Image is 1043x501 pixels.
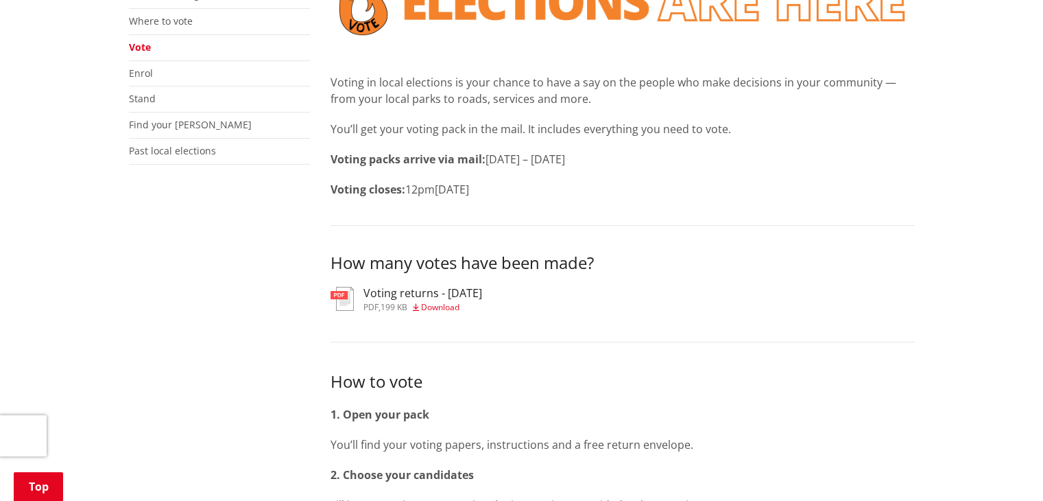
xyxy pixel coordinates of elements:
[129,67,153,80] a: Enrol
[363,301,379,313] span: pdf
[331,407,429,422] strong: 1. Open your pack
[331,287,354,311] img: document-pdf.svg
[405,182,469,197] span: 12pm[DATE]
[331,253,915,273] h3: How many votes have been made?
[331,151,915,167] p: [DATE] – [DATE]
[129,92,156,105] a: Stand
[980,443,1029,493] iframe: Messenger Launcher
[129,144,216,157] a: Past local elections
[331,437,693,452] span: You’ll find your voting papers, instructions and a free return envelope.
[381,301,407,313] span: 199 KB
[331,182,405,197] strong: Voting closes:
[331,370,915,393] h3: How to vote
[363,303,482,312] div: ,
[129,40,151,54] a: Vote
[421,301,459,313] span: Download
[129,118,252,131] a: Find your [PERSON_NAME]
[331,121,915,137] p: You’ll get your voting pack in the mail. It includes everything you need to vote.
[363,287,482,300] h3: Voting returns - [DATE]
[14,472,63,501] a: Top
[331,152,485,167] strong: Voting packs arrive via mail:
[331,74,915,107] p: Voting in local elections is your chance to have a say on the people who make decisions in your c...
[129,14,193,27] a: Where to vote
[331,287,482,312] a: Voting returns - [DATE] pdf,199 KB Download
[331,467,474,482] strong: 2. Choose your candidates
